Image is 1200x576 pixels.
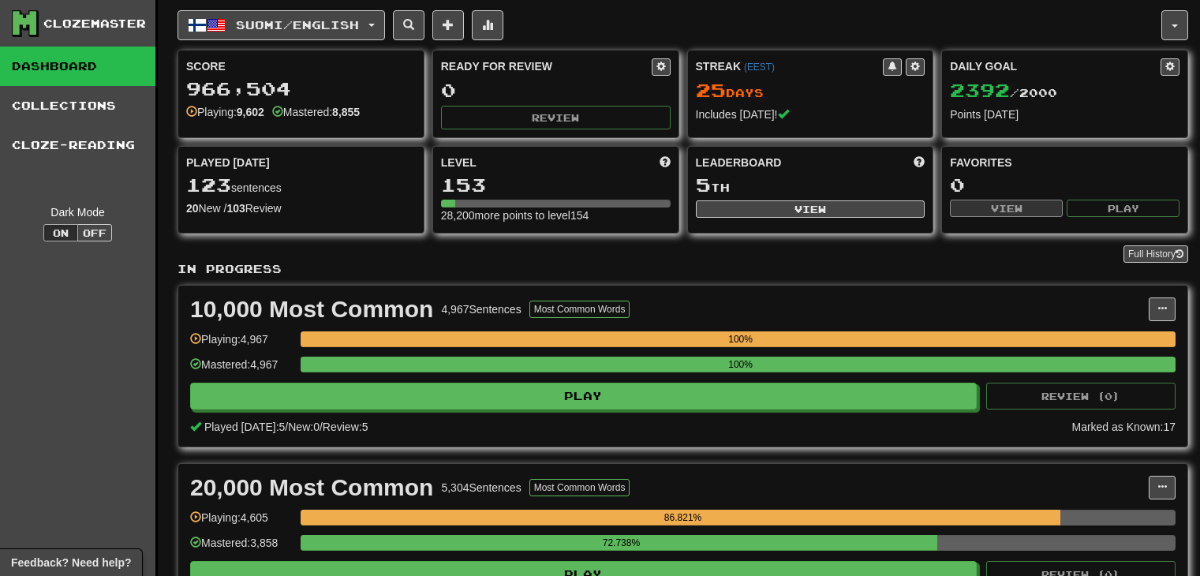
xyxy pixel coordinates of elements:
div: 100% [305,331,1176,347]
div: Favorites [950,155,1179,170]
div: 5,304 Sentences [441,480,521,496]
span: Suomi / English [236,18,359,32]
div: Includes [DATE]! [696,107,925,122]
div: 0 [950,175,1179,195]
div: 10,000 Most Common [190,297,433,321]
div: 100% [305,357,1176,372]
button: Search sentences [393,10,424,40]
span: 2392 [950,79,1010,101]
span: / [285,421,288,433]
div: Mastered: [272,104,360,120]
span: / [320,421,323,433]
span: Played [DATE] [186,155,270,170]
div: Marked as Known: 17 [1071,419,1176,435]
button: Review [441,106,671,129]
span: Played [DATE]: 5 [204,421,285,433]
button: View [696,200,925,218]
button: Add sentence to collection [432,10,464,40]
button: Play [1067,200,1179,217]
div: 153 [441,175,671,195]
button: Suomi/English [178,10,385,40]
button: Most Common Words [529,301,630,318]
div: Playing: [186,104,264,120]
div: Playing: 4,605 [190,510,293,536]
div: 86.821% [305,510,1060,526]
button: More stats [472,10,503,40]
button: On [43,224,78,241]
div: sentences [186,175,416,196]
div: Playing: 4,967 [190,331,293,357]
div: Dark Mode [12,204,144,220]
a: Full History [1123,245,1188,263]
strong: 103 [226,202,245,215]
div: th [696,175,925,196]
span: Review: 5 [323,421,368,433]
a: (EEST) [744,62,775,73]
div: Mastered: 3,858 [190,535,293,561]
div: New / Review [186,200,416,216]
div: Score [186,58,416,74]
div: Ready for Review [441,58,652,74]
div: Daily Goal [950,58,1161,76]
div: 0 [441,80,671,100]
div: Streak [696,58,884,74]
span: / 2000 [950,86,1057,99]
span: Score more points to level up [660,155,671,170]
div: Points [DATE] [950,107,1179,122]
span: Level [441,155,477,170]
span: 123 [186,174,231,196]
strong: 20 [186,202,199,215]
span: 5 [696,174,711,196]
p: In Progress [178,261,1188,277]
span: This week in points, UTC [914,155,925,170]
div: 72.738% [305,535,936,551]
span: Open feedback widget [11,555,131,570]
div: Day s [696,80,925,101]
button: Play [190,383,977,410]
div: Clozemaster [43,16,146,32]
button: Review (0) [986,383,1176,410]
button: Off [77,224,112,241]
div: 966,504 [186,79,416,99]
div: 20,000 Most Common [190,476,433,499]
strong: 9,602 [237,106,264,118]
button: View [950,200,1063,217]
strong: 8,855 [332,106,360,118]
span: New: 0 [288,421,320,433]
div: 28,200 more points to level 154 [441,208,671,223]
span: Leaderboard [696,155,782,170]
span: 25 [696,79,726,101]
div: 4,967 Sentences [441,301,521,317]
div: Mastered: 4,967 [190,357,293,383]
button: Most Common Words [529,479,630,496]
